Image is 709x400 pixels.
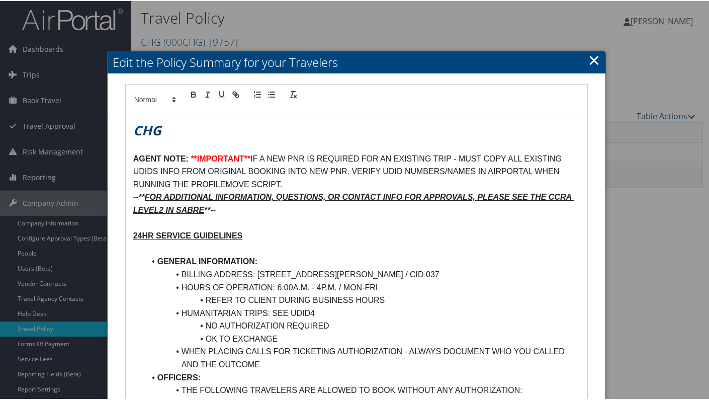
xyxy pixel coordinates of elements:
[133,192,574,213] u: FOR ADDITIONAL INFORMATION, QUESTIONS, OR CONTACT INFO FOR APPROVALS, PLEASE SEE THE CCRA LEVEL2 ...
[145,332,580,345] li: OK TO EXCHANGE
[145,293,580,306] li: REFER TO CLIENT DURING BUSINESS HOURS
[133,230,243,239] u: 24HR SERVICE GUIDELINES
[157,372,201,381] strong: OFFICERS:
[145,318,580,332] li: NO AUTHORIZATION REQUIRED
[157,256,257,265] strong: GENERAL INFORMATION:
[108,50,606,72] h2: Edit the Policy Summary for your Travelers
[133,151,580,190] p: IF A NEW PNR IS REQUIRED FOR AN EXISTING TRIP - MUST COPY ALL EXISTING UDIDS INFO FROM ORIGINAL B...
[145,306,580,319] li: HUMANITARIAN TRIPS: SEE UDID4
[145,280,580,293] li: HOURS OF OPERATION: 6:00A.M. - 4P.M. / MON-FRI
[588,49,600,69] a: Close
[145,267,580,280] li: BILLING ADDRESS: [STREET_ADDRESS][PERSON_NAME] / CID 037
[133,153,189,162] strong: AGENT NOTE:
[145,383,580,396] li: THE FOLLOWING TRAVELERS ARE ALLOWED TO BOOK WITHOUT ANY AUTHORIZATION:
[133,120,161,138] em: CHG
[145,344,580,370] li: WHEN PLACING CALLS FOR TICKETING AUTHORIZATION - ALWAYS DOCUMENT WHO YOU CALLED AND THE OUTCOME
